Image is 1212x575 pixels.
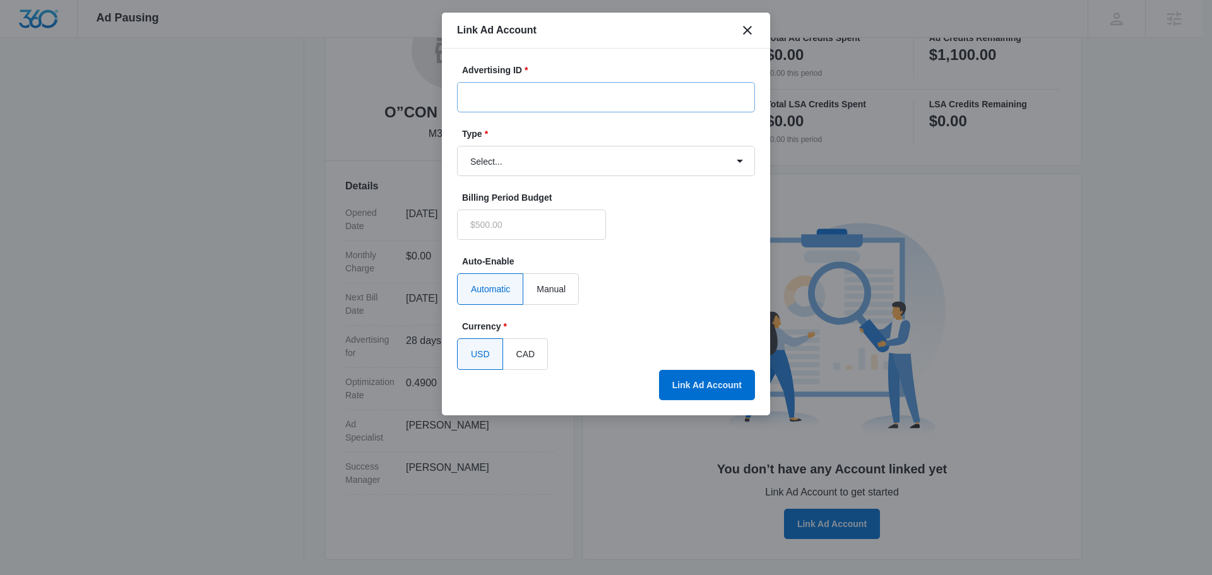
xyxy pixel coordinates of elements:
label: Auto-Enable [462,255,760,268]
label: Billing Period Budget [462,191,611,205]
label: Currency [462,320,760,333]
label: Automatic [457,273,523,305]
label: Manual [523,273,579,305]
label: CAD [503,338,549,370]
label: Advertising ID [462,64,760,77]
button: close [740,23,755,38]
h1: Link Ad Account [457,23,537,38]
label: Type [462,127,760,141]
button: Link Ad Account [659,370,755,400]
label: USD [457,338,503,370]
input: $500.00 [457,210,606,240]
